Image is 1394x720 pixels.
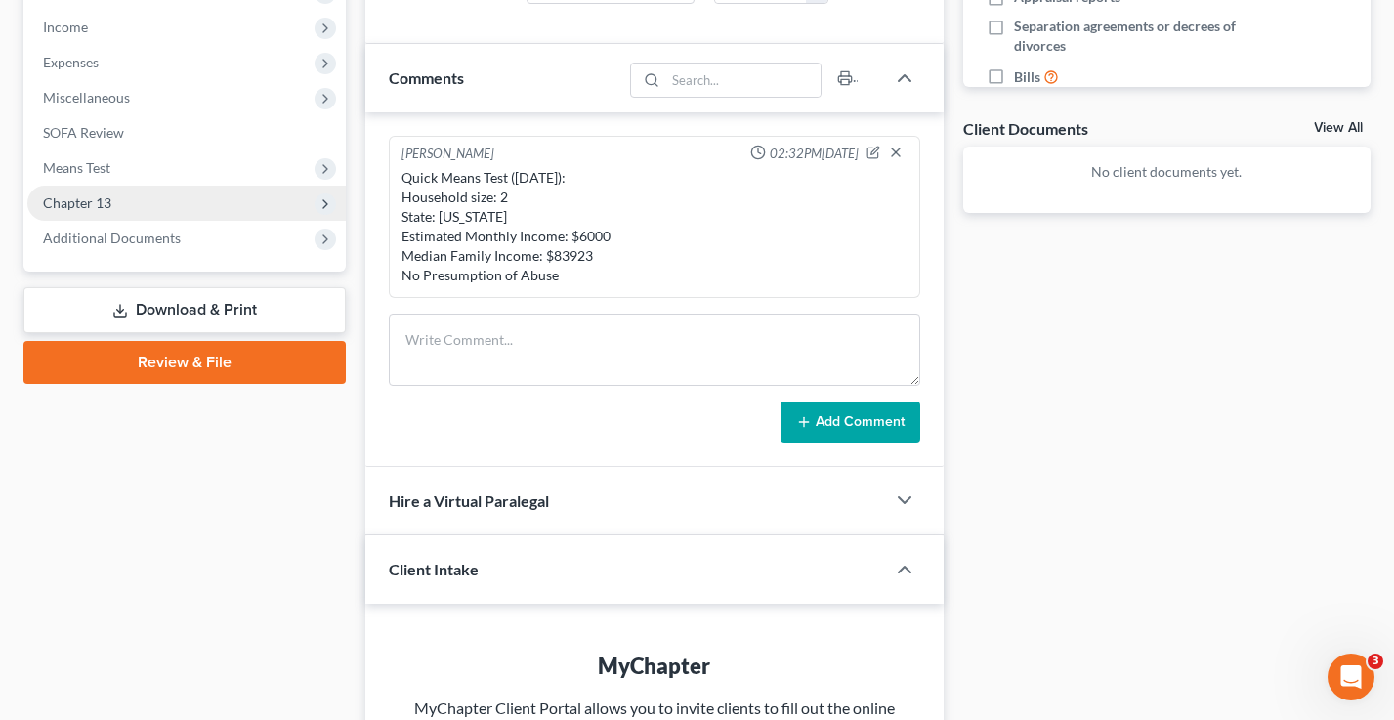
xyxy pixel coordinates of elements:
[1314,121,1363,135] a: View All
[665,64,821,97] input: Search...
[963,118,1088,139] div: Client Documents
[1368,654,1383,669] span: 3
[401,168,908,285] div: Quick Means Test ([DATE]): Household size: 2 State: [US_STATE] Estimated Monthly Income: $6000 Me...
[43,54,99,70] span: Expenses
[404,651,905,681] div: MyChapter
[1014,67,1040,87] span: Bills
[43,19,88,35] span: Income
[979,162,1355,182] p: No client documents yet.
[389,491,549,510] span: Hire a Virtual Paralegal
[1328,654,1374,700] iframe: Intercom live chat
[389,560,479,578] span: Client Intake
[43,230,181,246] span: Additional Documents
[43,89,130,106] span: Miscellaneous
[1014,17,1252,56] span: Separation agreements or decrees of divorces
[781,402,920,443] button: Add Comment
[43,124,124,141] span: SOFA Review
[43,194,111,211] span: Chapter 13
[27,115,346,150] a: SOFA Review
[401,145,494,164] div: [PERSON_NAME]
[23,341,346,384] a: Review & File
[389,68,464,87] span: Comments
[770,145,859,163] span: 02:32PM[DATE]
[43,159,110,176] span: Means Test
[23,287,346,333] a: Download & Print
